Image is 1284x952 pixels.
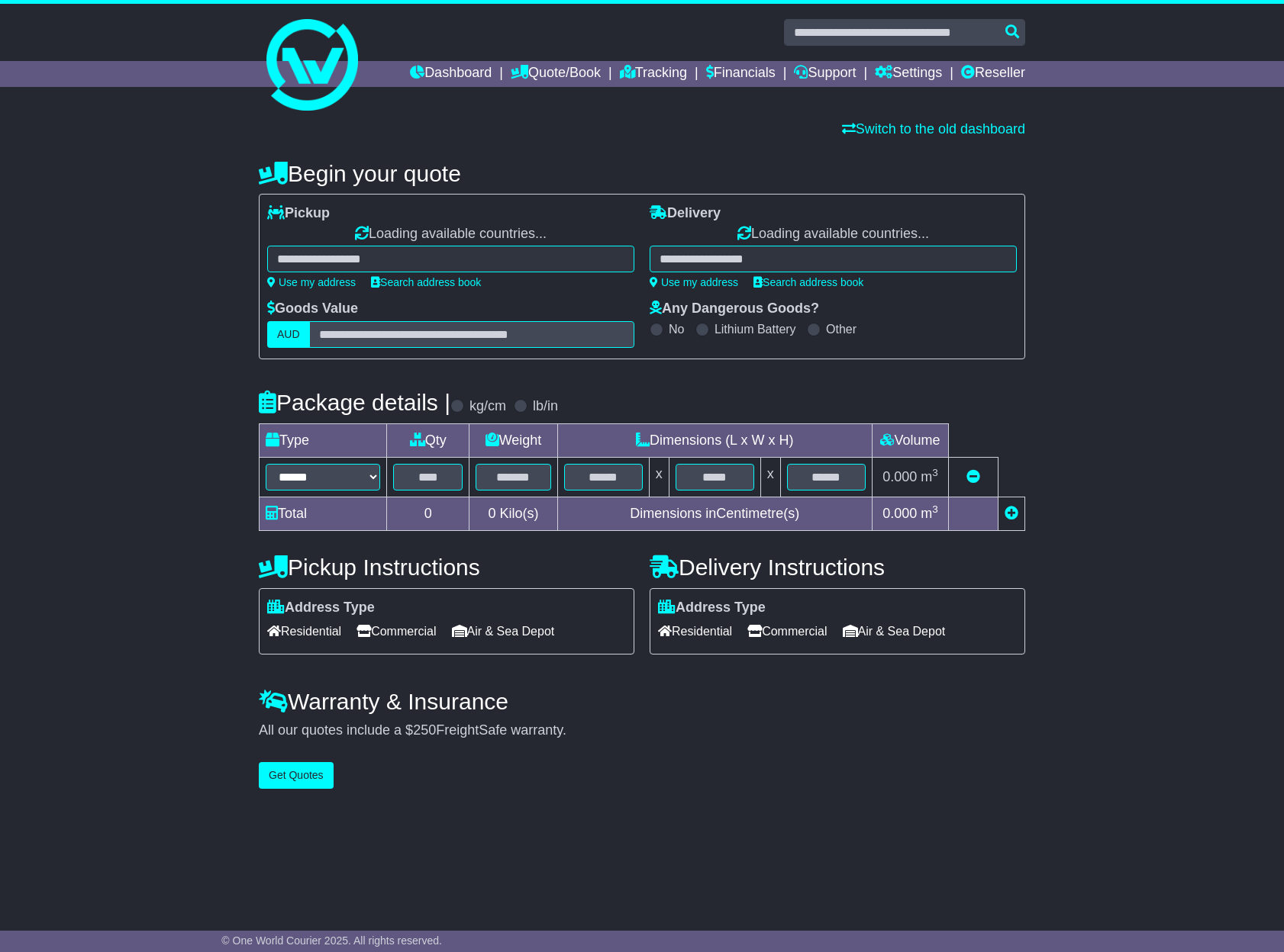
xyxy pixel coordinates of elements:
span: Air & Sea Depot [843,619,946,643]
span: Commercial [747,619,827,643]
label: Pickup [267,205,330,222]
a: Use my address [267,276,356,288]
a: Search address book [371,276,481,288]
td: Qty [387,423,469,457]
div: All our quotes include a $ FreightSafe warranty. [259,722,1025,739]
a: Add new item [1005,506,1018,521]
label: Goods Value [267,301,358,317]
label: AUD [267,321,310,348]
span: m [921,469,938,484]
a: Dashboard [410,61,492,87]
h4: Begin your quote [259,161,1025,186]
span: Air & Sea Depot [452,619,555,643]
label: Lithium Battery [715,322,796,336]
label: Delivery [650,205,721,222]
label: kg/cm [469,398,506,415]
label: lb/in [533,398,558,415]
td: Total [260,497,387,530]
label: Address Type [267,600,375,616]
span: Residential [658,619,732,643]
span: Residential [267,619,341,643]
h4: Delivery Instructions [650,555,1025,580]
a: Financials [706,61,776,87]
span: © One World Courier 2025. All rights reserved. [221,934,442,947]
a: Reseller [961,61,1025,87]
a: Quote/Book [511,61,601,87]
td: Volume [872,423,948,457]
a: Support [794,61,856,87]
button: Get Quotes [259,762,334,789]
span: Commercial [356,619,436,643]
div: Loading available countries... [650,226,1017,243]
sup: 3 [932,503,938,515]
label: Address Type [658,600,766,616]
td: 0 [387,497,469,530]
span: 0.000 [882,506,917,521]
a: Use my address [650,276,738,288]
td: Kilo(s) [469,497,557,530]
td: Type [260,423,387,457]
span: 250 [413,722,436,738]
a: Switch to the old dashboard [842,121,1025,137]
a: Search address book [753,276,863,288]
td: Weight [469,423,557,457]
label: Any Dangerous Goods? [650,301,819,317]
td: x [760,457,780,497]
a: Settings [875,61,942,87]
span: m [921,506,938,521]
td: x [649,457,669,497]
sup: 3 [932,467,938,478]
h4: Package details | [259,390,450,415]
td: Dimensions in Centimetre(s) [557,497,872,530]
div: Loading available countries... [267,226,634,243]
span: 0 [488,506,495,521]
h4: Pickup Instructions [259,555,634,580]
td: Dimensions (L x W x H) [557,423,872,457]
span: 0.000 [882,469,917,484]
label: No [669,322,684,336]
a: Tracking [620,61,687,87]
h4: Warranty & Insurance [259,689,1025,714]
a: Remove this item [966,469,980,484]
label: Other [826,322,857,336]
